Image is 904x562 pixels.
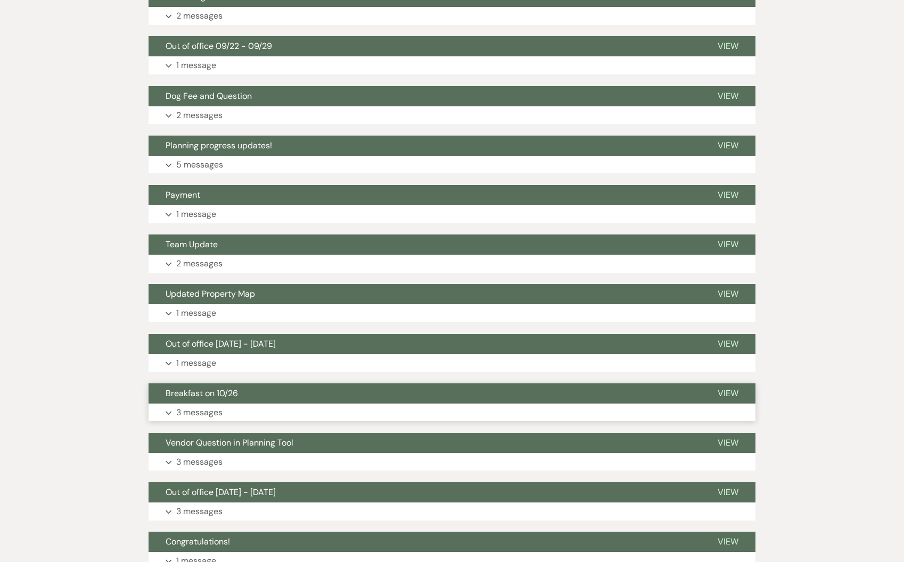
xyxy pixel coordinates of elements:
[718,140,738,151] span: View
[149,205,755,223] button: 1 message
[166,90,252,102] span: Dog Fee and Question
[149,136,701,156] button: Planning progress updates!
[149,354,755,372] button: 1 message
[149,185,701,205] button: Payment
[718,288,738,299] span: View
[149,404,755,422] button: 3 messages
[149,56,755,74] button: 1 message
[176,58,216,72] p: 1 message
[149,86,701,106] button: Dog Fee and Question
[149,156,755,174] button: 5 messages
[701,86,755,106] button: View
[701,482,755,502] button: View
[166,239,218,250] span: Team Update
[176,455,223,469] p: 3 messages
[166,40,272,52] span: Out of office 09/22 - 09/29
[701,433,755,453] button: View
[718,338,738,349] span: View
[166,338,276,349] span: Out of office [DATE] - [DATE]
[166,189,200,200] span: Payment
[718,536,738,547] span: View
[701,334,755,354] button: View
[701,185,755,205] button: View
[701,532,755,552] button: View
[176,158,223,172] p: 5 messages
[718,40,738,52] span: View
[166,140,272,151] span: Planning progress updates!
[149,234,701,255] button: Team Update
[149,433,701,453] button: Vendor Question in Planning Tool
[701,284,755,304] button: View
[149,284,701,304] button: Updated Property Map
[166,388,238,399] span: Breakfast on 10/26
[176,9,223,23] p: 2 messages
[701,36,755,56] button: View
[149,383,701,404] button: Breakfast on 10/26
[701,383,755,404] button: View
[166,288,255,299] span: Updated Property Map
[176,505,223,518] p: 3 messages
[176,356,216,370] p: 1 message
[176,406,223,420] p: 3 messages
[701,136,755,156] button: View
[149,36,701,56] button: Out of office 09/22 - 09/29
[718,239,738,250] span: View
[166,536,230,547] span: Congratulations!
[149,106,755,124] button: 2 messages
[166,437,293,448] span: Vendor Question in Planning Tool
[149,502,755,521] button: 3 messages
[718,486,738,498] span: View
[166,486,276,498] span: Out of office [DATE] - [DATE]
[149,532,701,552] button: Congratulations!
[149,453,755,471] button: 3 messages
[718,90,738,102] span: View
[149,482,701,502] button: Out of office [DATE] - [DATE]
[701,234,755,255] button: View
[149,7,755,25] button: 2 messages
[149,334,701,354] button: Out of office [DATE] - [DATE]
[176,108,223,122] p: 2 messages
[718,189,738,200] span: View
[718,388,738,399] span: View
[176,207,216,221] p: 1 message
[176,306,216,320] p: 1 message
[718,437,738,448] span: View
[149,255,755,273] button: 2 messages
[176,257,223,271] p: 2 messages
[149,304,755,322] button: 1 message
